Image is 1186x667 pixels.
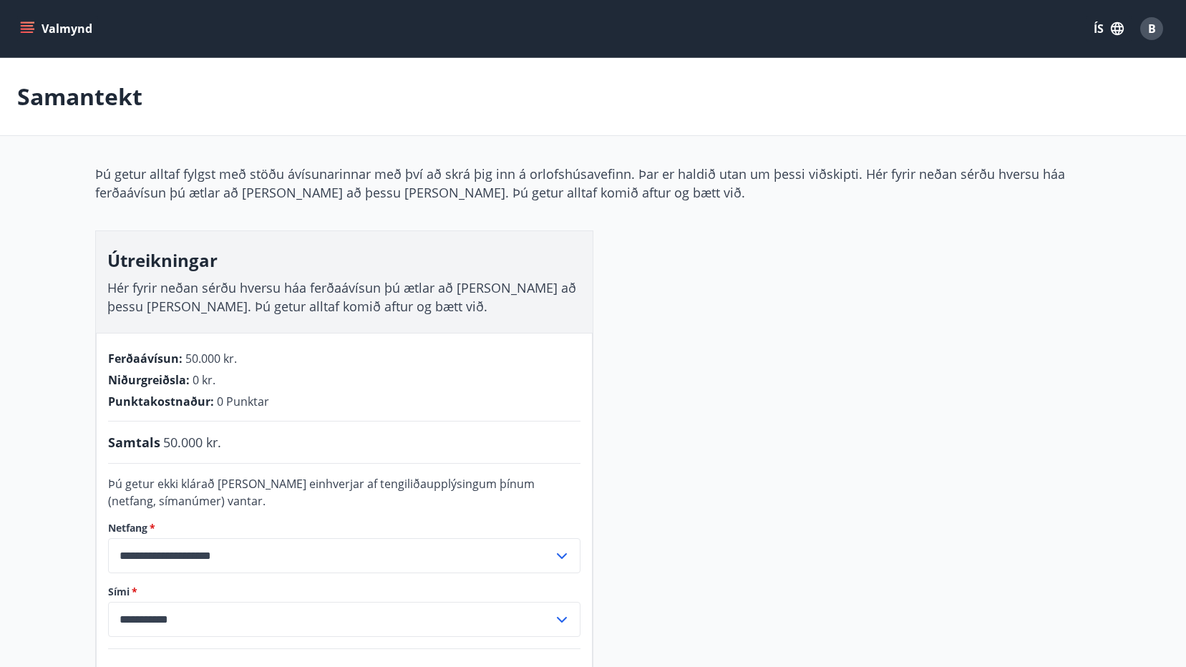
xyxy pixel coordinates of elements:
span: 50.000 kr. [163,433,221,452]
span: 50.000 kr. [185,351,237,366]
button: ÍS [1086,16,1132,42]
p: Samantekt [17,81,142,112]
button: B [1134,11,1169,46]
label: Netfang [108,521,580,535]
span: Ferðaávísun : [108,351,183,366]
p: Þú getur alltaf fylgst með stöðu ávísunarinnar með því að skrá þig inn á orlofshúsavefinn. Þar er... [95,165,1092,202]
h3: Útreikningar [107,248,581,273]
span: Hér fyrir neðan sérðu hversu háa ferðaávísun þú ætlar að [PERSON_NAME] að þessu [PERSON_NAME]. Þú... [107,279,576,315]
span: B [1148,21,1156,36]
button: menu [17,16,98,42]
span: Þú getur ekki klárað [PERSON_NAME] einhverjar af tengiliðaupplýsingum þínum (netfang, símanúmer) ... [108,476,535,509]
span: Niðurgreiðsla : [108,372,190,388]
span: Samtals [108,433,160,452]
span: 0 Punktar [217,394,269,409]
label: Sími [108,585,580,599]
span: Punktakostnaður : [108,394,214,409]
span: 0 kr. [193,372,215,388]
